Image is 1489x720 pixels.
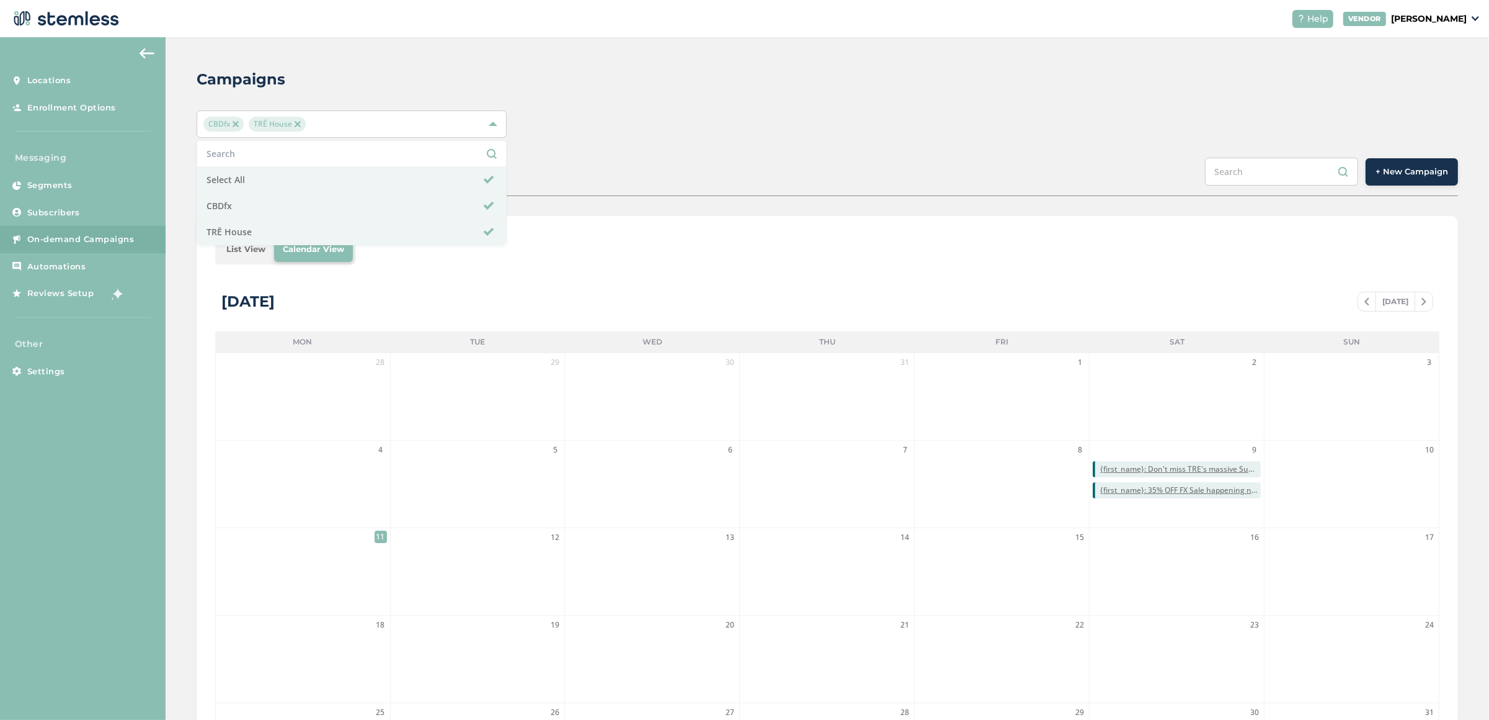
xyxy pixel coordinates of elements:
[249,117,306,132] span: TRĒ House
[203,117,244,132] span: CBDfx
[140,48,154,58] img: icon-arrow-back-accent-c549486e.svg
[207,147,497,160] input: Search
[197,167,506,193] li: Select All
[197,193,506,219] li: CBDfx
[1307,12,1328,25] span: Help
[27,74,71,87] span: Locations
[197,219,506,245] li: TRĒ House
[1205,158,1358,186] input: Search
[27,179,73,192] span: Segments
[27,287,94,300] span: Reviews Setup
[27,261,86,273] span: Automations
[295,121,301,127] img: icon-close-accent-8a337256.svg
[197,68,285,91] h2: Campaigns
[1366,158,1458,186] button: + New Campaign
[218,237,274,262] li: List View
[1472,16,1479,21] img: icon_down-arrow-small-66adaf34.svg
[1343,12,1386,26] div: VENDOR
[104,281,128,306] img: glitter-stars-b7820f95.gif
[27,207,80,219] span: Subscribers
[1391,12,1467,25] p: [PERSON_NAME]
[233,121,239,127] img: icon-close-accent-8a337256.svg
[1427,660,1489,720] iframe: Chat Widget
[27,233,135,246] span: On-demand Campaigns
[274,237,353,262] li: Calendar View
[1297,15,1305,22] img: icon-help-white-03924b79.svg
[27,366,65,378] span: Settings
[10,6,119,31] img: logo-dark-0685b13c.svg
[27,102,116,114] span: Enrollment Options
[1376,166,1448,178] span: + New Campaign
